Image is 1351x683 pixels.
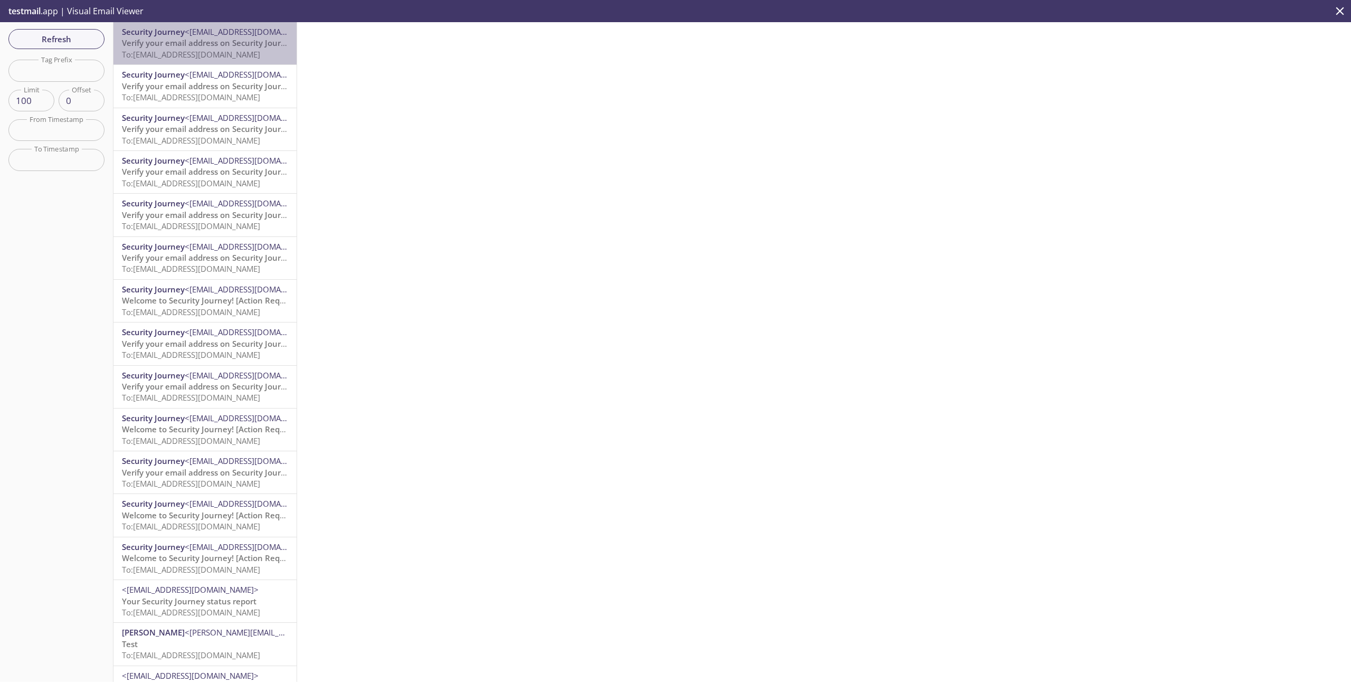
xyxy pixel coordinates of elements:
[122,584,259,595] span: <[EMAIL_ADDRESS][DOMAIN_NAME]>
[185,112,321,123] span: <[EMAIL_ADDRESS][DOMAIN_NAME]>
[122,92,260,102] span: To: [EMAIL_ADDRESS][DOMAIN_NAME]
[113,494,297,536] div: Security Journey<[EMAIL_ADDRESS][DOMAIN_NAME]>Welcome to Security Journey! [Action Required]To:[E...
[122,381,295,392] span: Verify your email address on Security Journey
[122,295,302,306] span: Welcome to Security Journey! [Action Required]
[8,5,41,17] span: testmail
[122,178,260,188] span: To: [EMAIL_ADDRESS][DOMAIN_NAME]
[122,26,185,37] span: Security Journey
[122,307,260,317] span: To: [EMAIL_ADDRESS][DOMAIN_NAME]
[113,280,297,322] div: Security Journey<[EMAIL_ADDRESS][DOMAIN_NAME]>Welcome to Security Journey! [Action Required]To:[E...
[122,241,185,252] span: Security Journey
[17,32,96,46] span: Refresh
[122,627,185,638] span: [PERSON_NAME]
[113,151,297,193] div: Security Journey<[EMAIL_ADDRESS][DOMAIN_NAME]>Verify your email address on Security JourneyTo:[EM...
[185,327,321,337] span: <[EMAIL_ADDRESS][DOMAIN_NAME]>
[122,221,260,231] span: To: [EMAIL_ADDRESS][DOMAIN_NAME]
[113,451,297,494] div: Security Journey<[EMAIL_ADDRESS][DOMAIN_NAME]>Verify your email address on Security JourneyTo:[EM...
[122,263,260,274] span: To: [EMAIL_ADDRESS][DOMAIN_NAME]
[122,542,185,552] span: Security Journey
[113,623,297,665] div: [PERSON_NAME]<[PERSON_NAME][EMAIL_ADDRESS][DOMAIN_NAME]>TestTo:[EMAIL_ADDRESS][DOMAIN_NAME]
[122,510,302,520] span: Welcome to Security Journey! [Action Required]
[185,26,321,37] span: <[EMAIL_ADDRESS][DOMAIN_NAME]>
[122,670,259,681] span: <[EMAIL_ADDRESS][DOMAIN_NAME]>
[122,81,295,91] span: Verify your email address on Security Journey
[122,252,295,263] span: Verify your email address on Security Journey
[122,284,185,295] span: Security Journey
[122,338,295,349] span: Verify your email address on Security Journey
[122,650,260,660] span: To: [EMAIL_ADDRESS][DOMAIN_NAME]
[185,69,321,80] span: <[EMAIL_ADDRESS][DOMAIN_NAME]>
[122,521,260,532] span: To: [EMAIL_ADDRESS][DOMAIN_NAME]
[122,370,185,381] span: Security Journey
[185,498,321,509] span: <[EMAIL_ADDRESS][DOMAIN_NAME]>
[113,537,297,580] div: Security Journey<[EMAIL_ADDRESS][DOMAIN_NAME]>Welcome to Security Journey! [Action Required]To:[E...
[122,639,138,649] span: Test
[122,198,185,208] span: Security Journey
[122,467,295,478] span: Verify your email address on Security Journey
[122,392,260,403] span: To: [EMAIL_ADDRESS][DOMAIN_NAME]
[113,409,297,451] div: Security Journey<[EMAIL_ADDRESS][DOMAIN_NAME]>Welcome to Security Journey! [Action Required]To:[E...
[185,456,321,466] span: <[EMAIL_ADDRESS][DOMAIN_NAME]>
[122,596,256,606] span: Your Security Journey status report
[122,564,260,575] span: To: [EMAIL_ADDRESS][DOMAIN_NAME]
[122,327,185,337] span: Security Journey
[185,542,321,552] span: <[EMAIL_ADDRESS][DOMAIN_NAME]>
[122,435,260,446] span: To: [EMAIL_ADDRESS][DOMAIN_NAME]
[113,366,297,408] div: Security Journey<[EMAIL_ADDRESS][DOMAIN_NAME]>Verify your email address on Security JourneyTo:[EM...
[122,166,295,177] span: Verify your email address on Security Journey
[122,37,295,48] span: Verify your email address on Security Journey
[122,135,260,146] span: To: [EMAIL_ADDRESS][DOMAIN_NAME]
[122,553,302,563] span: Welcome to Security Journey! [Action Required]
[113,580,297,622] div: <[EMAIL_ADDRESS][DOMAIN_NAME]>Your Security Journey status reportTo:[EMAIL_ADDRESS][DOMAIN_NAME]
[185,155,321,166] span: <[EMAIL_ADDRESS][DOMAIN_NAME]>
[122,498,185,509] span: Security Journey
[122,124,295,134] span: Verify your email address on Security Journey
[113,22,297,64] div: Security Journey<[EMAIL_ADDRESS][DOMAIN_NAME]>Verify your email address on Security JourneyTo:[EM...
[113,194,297,236] div: Security Journey<[EMAIL_ADDRESS][DOMAIN_NAME]>Verify your email address on Security JourneyTo:[EM...
[122,413,185,423] span: Security Journey
[185,627,382,638] span: <[PERSON_NAME][EMAIL_ADDRESS][DOMAIN_NAME]>
[122,456,185,466] span: Security Journey
[113,237,297,279] div: Security Journey<[EMAIL_ADDRESS][DOMAIN_NAME]>Verify your email address on Security JourneyTo:[EM...
[113,65,297,107] div: Security Journey<[EMAIL_ADDRESS][DOMAIN_NAME]>Verify your email address on Security JourneyTo:[EM...
[122,349,260,360] span: To: [EMAIL_ADDRESS][DOMAIN_NAME]
[8,29,104,49] button: Refresh
[113,108,297,150] div: Security Journey<[EMAIL_ADDRESS][DOMAIN_NAME]>Verify your email address on Security JourneyTo:[EM...
[113,322,297,365] div: Security Journey<[EMAIL_ADDRESS][DOMAIN_NAME]>Verify your email address on Security JourneyTo:[EM...
[185,370,321,381] span: <[EMAIL_ADDRESS][DOMAIN_NAME]>
[185,284,321,295] span: <[EMAIL_ADDRESS][DOMAIN_NAME]>
[122,155,185,166] span: Security Journey
[185,198,321,208] span: <[EMAIL_ADDRESS][DOMAIN_NAME]>
[122,210,295,220] span: Verify your email address on Security Journey
[185,413,321,423] span: <[EMAIL_ADDRESS][DOMAIN_NAME]>
[122,112,185,123] span: Security Journey
[185,241,321,252] span: <[EMAIL_ADDRESS][DOMAIN_NAME]>
[122,478,260,489] span: To: [EMAIL_ADDRESS][DOMAIN_NAME]
[122,424,302,434] span: Welcome to Security Journey! [Action Required]
[122,69,185,80] span: Security Journey
[122,607,260,618] span: To: [EMAIL_ADDRESS][DOMAIN_NAME]
[122,49,260,60] span: To: [EMAIL_ADDRESS][DOMAIN_NAME]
